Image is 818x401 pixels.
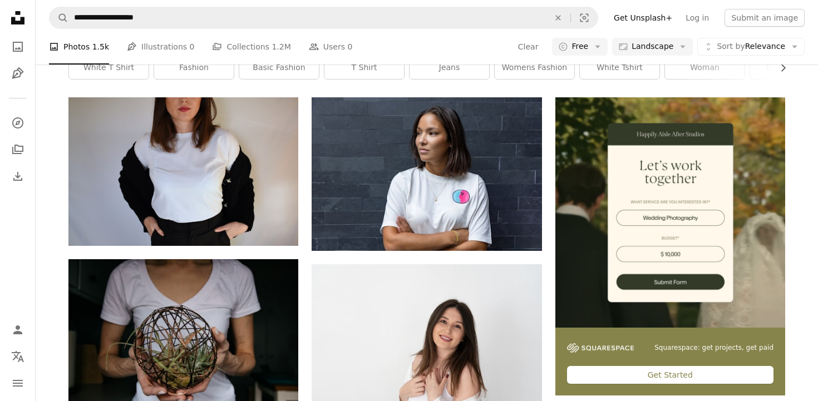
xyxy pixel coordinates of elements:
[552,38,608,56] button: Free
[725,9,805,27] button: Submit an image
[127,29,194,65] a: Illustrations 0
[7,372,29,394] button: Menu
[654,343,773,353] span: Squarespace: get projects, get paid
[555,97,785,327] img: file-1747939393036-2c53a76c450aimage
[239,57,319,79] a: basic fashion
[7,36,29,58] a: Photos
[773,57,785,79] button: scroll list to the right
[546,7,570,28] button: Clear
[612,38,693,56] button: Landscape
[347,41,352,53] span: 0
[518,38,539,56] button: Clear
[7,319,29,341] a: Log in / Sign up
[717,41,785,52] span: Relevance
[571,7,598,28] button: Visual search
[272,41,290,53] span: 1.2M
[7,7,29,31] a: Home — Unsplash
[7,165,29,187] a: Download History
[632,41,673,52] span: Landscape
[7,112,29,134] a: Explore
[68,166,298,176] a: a person posing for a picture
[697,38,805,56] button: Sort byRelevance
[49,7,598,29] form: Find visuals sitewide
[7,138,29,161] a: Collections
[7,62,29,85] a: Illustrations
[312,335,541,345] a: a woman posing for a picture with her hands on her chest
[68,97,298,246] img: a person posing for a picture
[571,41,588,52] span: Free
[312,169,541,179] a: a woman standing with her arms crossed in front of a brick wall
[495,57,574,79] a: womens fashion
[68,330,298,340] a: woman in white crew neck t-shirt holding green plant
[50,7,68,28] button: Search Unsplash
[717,42,745,51] span: Sort by
[69,57,149,79] a: white t shirt
[324,57,404,79] a: t shirt
[567,366,773,384] div: Get Started
[309,29,353,65] a: Users 0
[555,97,785,395] a: Squarespace: get projects, get paidGet Started
[580,57,659,79] a: white tshirt
[312,97,541,250] img: a woman standing with her arms crossed in front of a brick wall
[567,343,634,353] img: file-1747939142011-51e5cc87e3c9
[7,345,29,368] button: Language
[665,57,745,79] a: woman
[679,9,716,27] a: Log in
[154,57,234,79] a: fashion
[410,57,489,79] a: jeans
[607,9,679,27] a: Get Unsplash+
[190,41,195,53] span: 0
[212,29,290,65] a: Collections 1.2M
